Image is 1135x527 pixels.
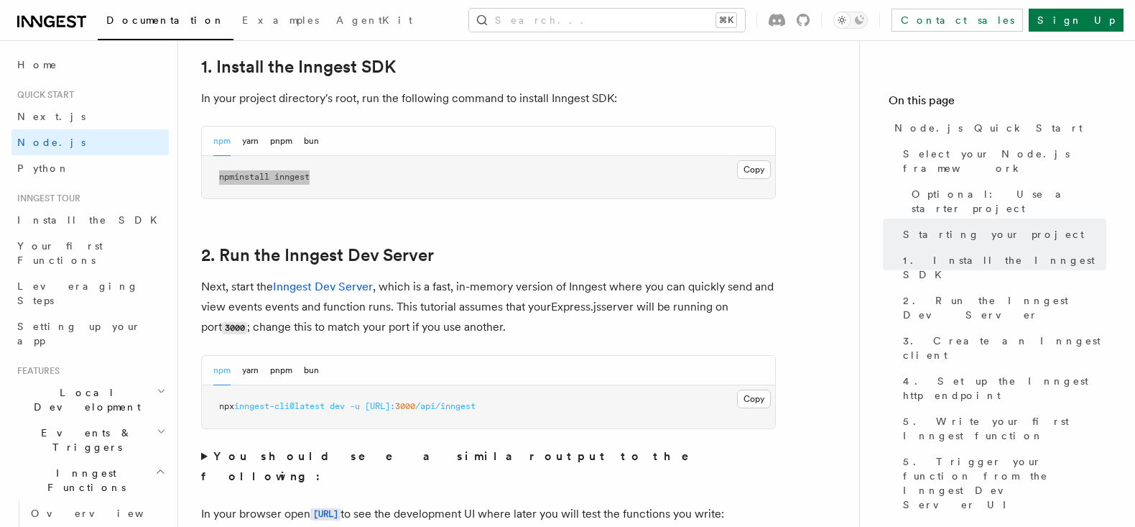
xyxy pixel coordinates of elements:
[11,466,155,495] span: Inngest Functions
[106,14,225,26] span: Documentation
[897,247,1106,288] a: 1. Install the Inngest SDK
[897,449,1106,518] a: 5. Trigger your function from the Inngest Dev Server UI
[903,374,1106,403] span: 4. Set up the Inngest http endpoint
[304,356,319,385] button: bun
[469,9,745,32] button: Search...⌘K
[912,187,1106,216] span: Optional: Use a starter project
[98,4,233,40] a: Documentation
[219,172,234,182] span: npm
[11,426,157,454] span: Events & Triggers
[897,368,1106,408] a: 4. Set up the Inngest http endpoint
[201,504,776,525] p: In your browser open to see the development UI where later you will test the functions you write:
[897,328,1106,368] a: 3. Create an Inngest client
[242,356,259,385] button: yarn
[395,401,415,411] span: 3000
[310,507,340,521] a: [URL]
[201,446,776,487] summary: You should see a similar output to the following:
[270,356,292,385] button: pnpm
[201,449,709,483] strong: You should see a similar output to the following:
[11,155,169,181] a: Python
[889,92,1106,115] h4: On this page
[1029,9,1124,32] a: Sign Up
[11,52,169,78] a: Home
[201,57,396,77] a: 1. Install the Inngest SDK
[903,253,1106,282] span: 1. Install the Inngest SDK
[234,401,325,411] span: inngest-cli@latest
[716,13,736,27] kbd: ⌘K
[11,273,169,313] a: Leveraging Steps
[201,245,434,265] a: 2. Run the Inngest Dev Server
[17,137,85,148] span: Node.js
[903,227,1084,242] span: Starting your project
[889,115,1106,141] a: Node.js Quick Start
[25,500,169,526] a: Overview
[213,127,231,156] button: npm
[328,4,421,39] a: AgentKit
[11,193,80,204] span: Inngest tour
[222,322,247,334] code: 3000
[903,334,1106,362] span: 3. Create an Inngest client
[903,414,1106,443] span: 5. Write your first Inngest function
[11,385,157,414] span: Local Development
[11,233,169,273] a: Your first Functions
[11,207,169,233] a: Install the SDK
[11,460,169,500] button: Inngest Functions
[304,127,319,156] button: bun
[213,356,231,385] button: npm
[201,88,776,109] p: In your project directory's root, run the following command to install Inngest SDK:
[11,365,60,377] span: Features
[17,58,57,72] span: Home
[242,14,319,26] span: Examples
[11,89,74,101] span: Quick start
[894,121,1083,135] span: Node.js Quick Start
[274,172,310,182] span: inngest
[891,9,1023,32] a: Contact sales
[17,321,141,347] span: Setting up your app
[273,280,373,293] a: Inngest Dev Server
[310,508,340,521] code: [URL]
[833,12,868,29] button: Toggle dark mode
[233,4,328,39] a: Examples
[350,401,360,411] span: -u
[17,280,139,306] span: Leveraging Steps
[897,408,1106,449] a: 5. Write your first Inngest function
[17,162,70,174] span: Python
[415,401,476,411] span: /api/inngest
[903,147,1106,175] span: Select your Node.js framework
[11,420,169,460] button: Events & Triggers
[234,172,269,182] span: install
[330,401,345,411] span: dev
[11,129,169,155] a: Node.js
[737,390,771,408] button: Copy
[897,141,1106,181] a: Select your Node.js framework
[17,111,85,122] span: Next.js
[219,401,234,411] span: npx
[336,14,412,26] span: AgentKit
[737,160,771,179] button: Copy
[17,214,166,226] span: Install the SDK
[17,240,103,266] span: Your first Functions
[11,104,169,129] a: Next.js
[903,293,1106,322] span: 2. Run the Inngest Dev Server
[242,127,259,156] button: yarn
[897,221,1106,247] a: Starting your project
[897,288,1106,328] a: 2. Run the Inngest Dev Server
[270,127,292,156] button: pnpm
[11,380,169,420] button: Local Development
[11,313,169,354] a: Setting up your app
[903,454,1106,512] span: 5. Trigger your function from the Inngest Dev Server UI
[365,401,395,411] span: [URL]:
[201,277,776,338] p: Next, start the , which is a fast, in-memory version of Inngest where you can quickly send and vi...
[31,508,179,519] span: Overview
[906,181,1106,221] a: Optional: Use a starter project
